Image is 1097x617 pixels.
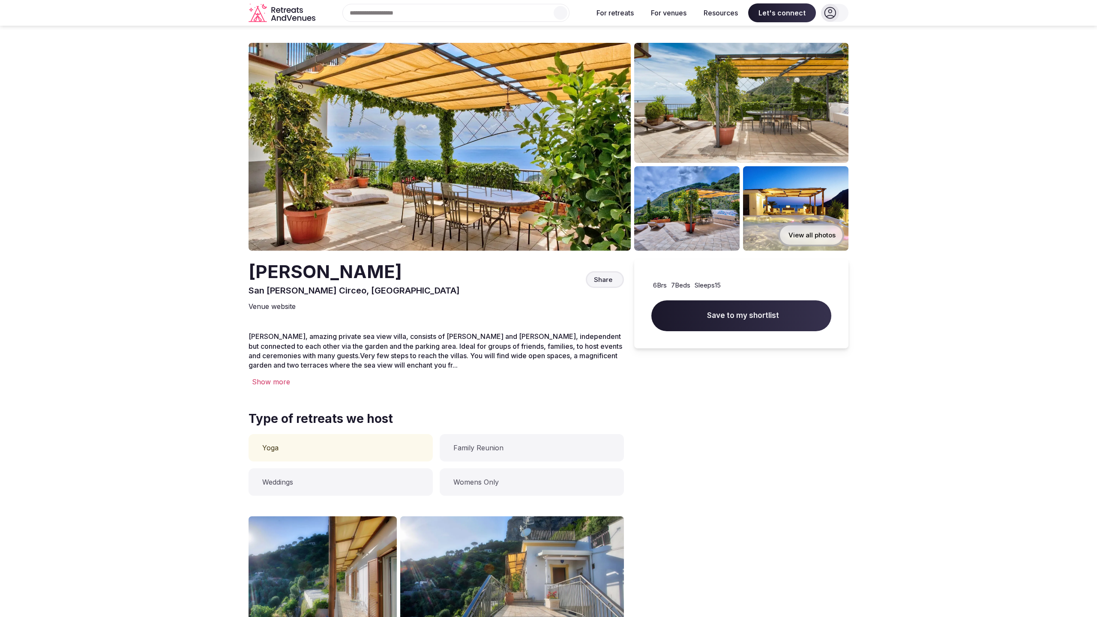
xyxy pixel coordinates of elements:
button: For retreats [590,3,641,22]
span: [PERSON_NAME], amazing private sea view villa, consists of [PERSON_NAME] and [PERSON_NAME], indep... [249,332,622,369]
img: Venue gallery photo [743,166,848,251]
span: 6 Brs [653,281,667,290]
button: Resources [697,3,745,22]
span: Type of retreats we host [249,410,393,427]
button: Share [586,271,624,288]
h2: [PERSON_NAME] [249,259,460,285]
button: For venues [644,3,693,22]
img: Venue gallery photo [634,43,848,163]
img: Venue gallery photo [634,166,740,251]
svg: Retreats and Venues company logo [249,3,317,23]
img: Venue cover photo [249,43,631,251]
span: Sleeps 15 [695,281,721,290]
a: Venue website [249,302,299,311]
span: Let's connect [748,3,816,22]
span: 7 Beds [671,281,690,290]
div: Show more [249,377,624,386]
span: Venue website [249,302,296,311]
button: View all photos [778,224,844,246]
a: Visit the homepage [249,3,317,23]
span: Share [594,275,612,284]
span: Save to my shortlist [707,311,779,321]
span: San [PERSON_NAME] Circeo, [GEOGRAPHIC_DATA] [249,285,460,296]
